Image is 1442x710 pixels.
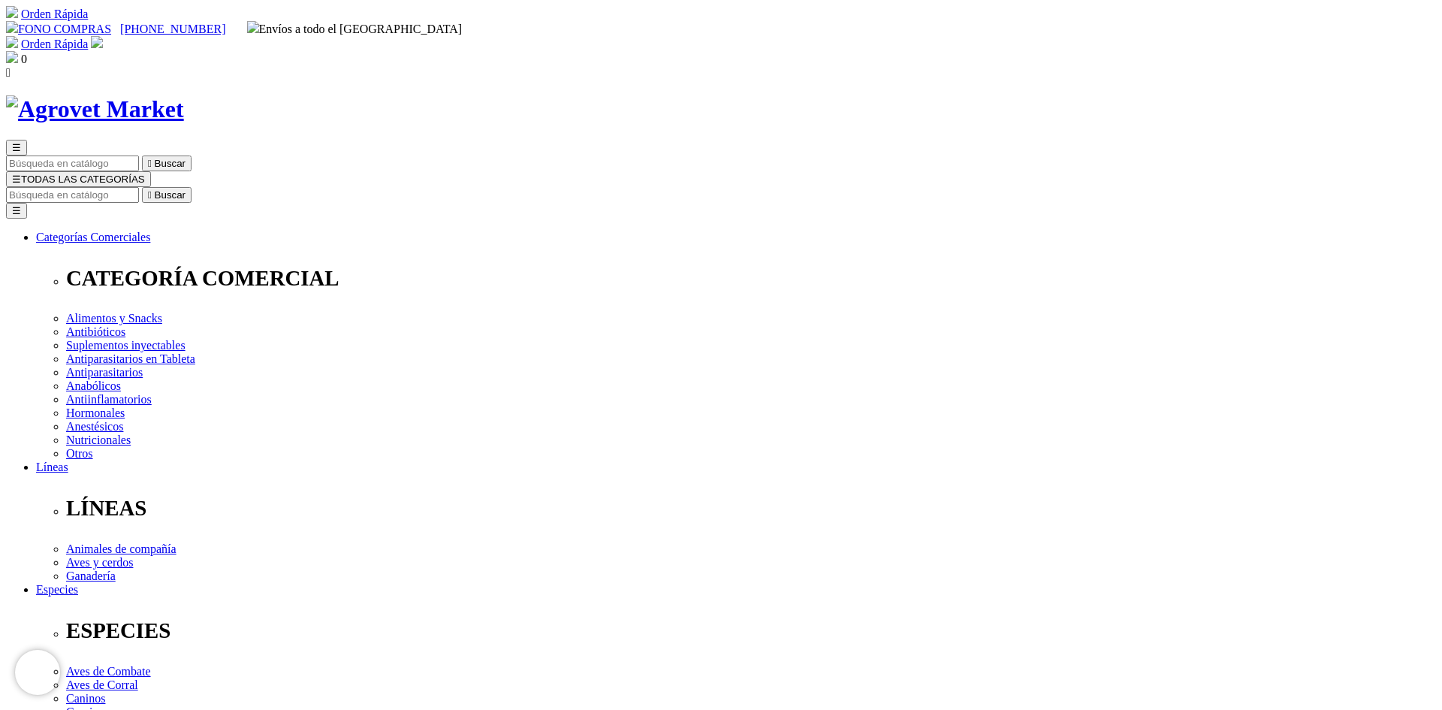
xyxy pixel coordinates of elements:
p: CATEGORÍA COMERCIAL [66,266,1436,291]
img: Agrovet Market [6,95,184,123]
img: delivery-truck.svg [247,21,259,33]
iframe: Brevo live chat [15,650,60,695]
img: phone.svg [6,21,18,33]
a: Animales de compañía [66,542,176,555]
a: Hormonales [66,406,125,419]
p: ESPECIES [66,618,1436,643]
input: Buscar [6,187,139,203]
a: Orden Rápida [21,38,88,50]
button: ☰TODAS LAS CATEGORÍAS [6,171,151,187]
a: Ganadería [66,570,116,582]
a: Categorías Comerciales [36,231,150,243]
button:  Buscar [142,156,192,171]
img: shopping-cart.svg [6,6,18,18]
a: Anestésicos [66,420,123,433]
a: Nutricionales [66,434,131,446]
i:  [148,158,152,169]
span: ☰ [12,174,21,185]
a: Antibióticos [66,325,125,338]
a: Alimentos y Snacks [66,312,162,325]
i:  [6,66,11,79]
span: Envíos a todo el [GEOGRAPHIC_DATA] [247,23,463,35]
a: Aves y cerdos [66,556,133,569]
span: ☰ [12,142,21,153]
a: Acceda a su cuenta de cliente [91,38,103,50]
span: Buscar [155,158,186,169]
a: FONO COMPRAS [6,23,111,35]
a: Suplementos inyectables [66,339,186,352]
img: user.svg [91,36,103,48]
a: Otros [66,447,93,460]
a: Especies [36,583,78,596]
input: Buscar [6,156,139,171]
a: Antiparasitarios [66,366,143,379]
button:  Buscar [142,187,192,203]
a: Antiparasitarios en Tableta [66,352,195,365]
img: shopping-bag.svg [6,51,18,63]
a: Anabólicos [66,379,121,392]
a: Antiinflamatorios [66,393,152,406]
span: 0 [21,53,27,65]
a: Caninos [66,692,105,705]
i:  [148,189,152,201]
a: [PHONE_NUMBER] [120,23,225,35]
img: shopping-cart.svg [6,36,18,48]
a: Orden Rápida [21,8,88,20]
span: Buscar [155,189,186,201]
button: ☰ [6,140,27,156]
a: Líneas [36,461,68,473]
button: ☰ [6,203,27,219]
p: LÍNEAS [66,496,1436,521]
a: Aves de Corral [66,678,138,691]
a: Aves de Combate [66,665,151,678]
